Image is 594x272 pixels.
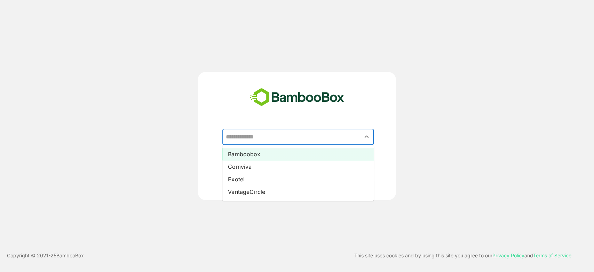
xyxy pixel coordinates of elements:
[362,132,371,142] button: Close
[533,252,571,258] a: Terms of Service
[354,251,571,260] p: This site uses cookies and by using this site you agree to our and
[246,86,348,109] img: bamboobox
[222,160,374,173] li: Comviva
[222,148,374,160] li: Bamboobox
[492,252,524,258] a: Privacy Policy
[222,186,374,198] li: VantageCircle
[7,251,84,260] p: Copyright © 2021- 25 BambooBox
[222,173,374,186] li: Exotel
